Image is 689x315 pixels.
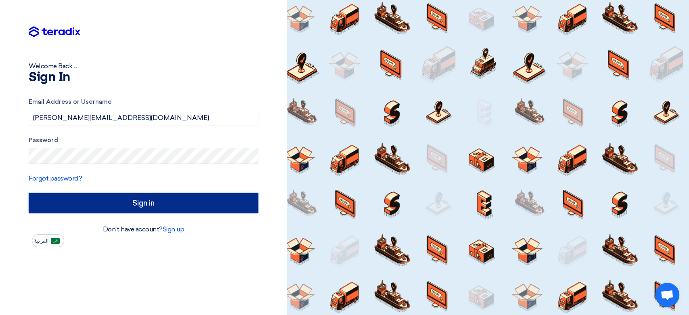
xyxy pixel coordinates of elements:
[29,136,258,145] label: Password
[655,283,679,307] div: Open chat
[163,225,184,233] a: Sign up
[29,61,258,71] div: Welcome Back ...
[29,193,258,213] input: Sign in
[34,238,48,244] span: العربية
[29,71,258,84] h1: Sign In
[29,110,258,126] input: Enter your business email or username
[29,174,82,182] a: Forgot password?
[29,26,80,38] img: Teradix logo
[51,238,60,244] img: ar-AR.png
[32,234,64,247] button: العربية
[29,97,258,107] label: Email Address or Username
[29,225,258,234] div: Don't have account?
